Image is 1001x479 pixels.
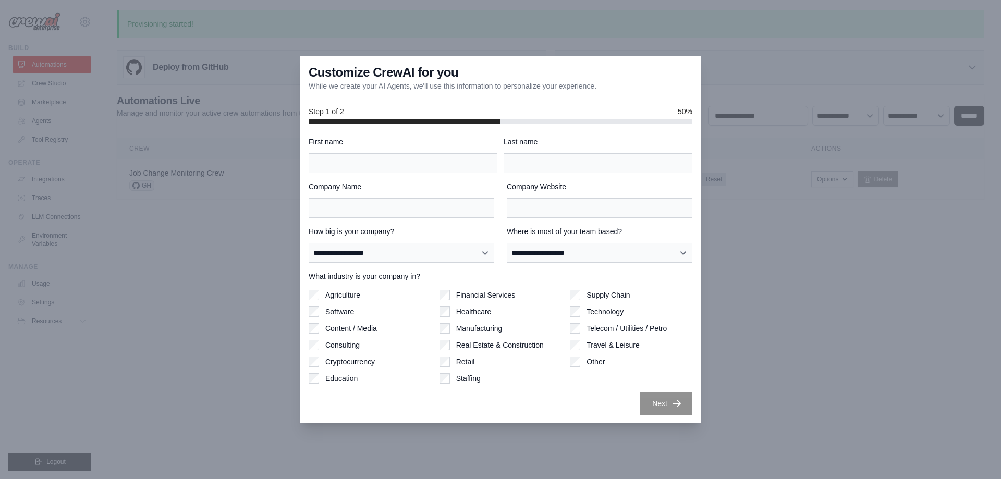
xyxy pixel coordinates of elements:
[325,357,375,367] label: Cryptocurrency
[587,290,630,300] label: Supply Chain
[325,306,354,317] label: Software
[325,373,358,384] label: Education
[640,392,692,415] button: Next
[325,323,377,334] label: Content / Media
[309,64,458,81] h3: Customize CrewAI for you
[309,137,497,147] label: First name
[309,226,494,237] label: How big is your company?
[587,306,624,317] label: Technology
[507,226,692,237] label: Where is most of your team based?
[678,106,692,117] span: 50%
[309,81,596,91] p: While we create your AI Agents, we'll use this information to personalize your experience.
[456,306,492,317] label: Healthcare
[325,290,360,300] label: Agriculture
[587,340,639,350] label: Travel & Leisure
[507,181,692,192] label: Company Website
[456,323,503,334] label: Manufacturing
[309,271,692,281] label: What industry is your company in?
[587,323,667,334] label: Telecom / Utilities / Petro
[504,137,692,147] label: Last name
[456,340,544,350] label: Real Estate & Construction
[309,106,344,117] span: Step 1 of 2
[587,357,605,367] label: Other
[325,340,360,350] label: Consulting
[456,357,475,367] label: Retail
[456,373,481,384] label: Staffing
[456,290,516,300] label: Financial Services
[309,181,494,192] label: Company Name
